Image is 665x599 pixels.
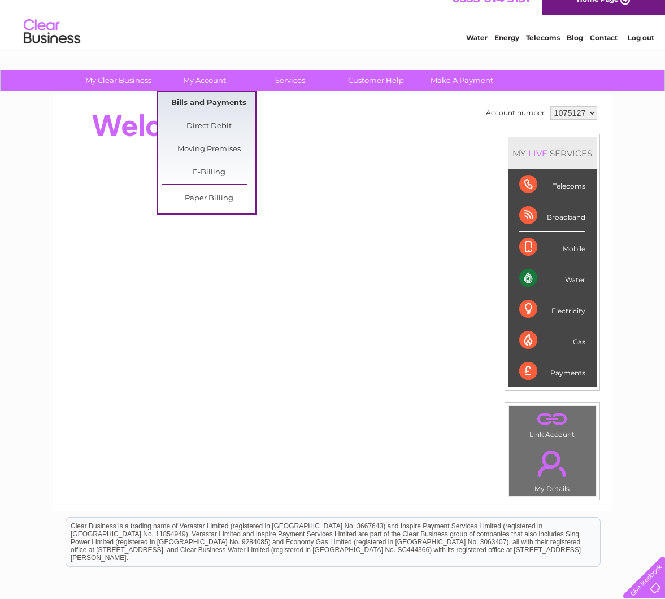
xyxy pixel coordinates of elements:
[162,187,255,210] a: Paper Billing
[512,444,593,483] a: .
[526,48,560,56] a: Telecoms
[519,200,585,231] div: Broadband
[162,138,255,161] a: Moving Premises
[519,169,585,200] div: Telecoms
[162,161,255,184] a: E-Billing
[66,6,600,55] div: Clear Business is a trading name of Verastar Limited (registered in [GEOGRAPHIC_DATA] No. 3667643...
[483,103,547,123] td: Account number
[508,406,596,441] td: Link Account
[329,70,423,91] a: Customer Help
[519,294,585,325] div: Electricity
[567,48,583,56] a: Blog
[508,441,596,496] td: My Details
[519,263,585,294] div: Water
[628,48,654,56] a: Log out
[519,232,585,263] div: Mobile
[158,70,251,91] a: My Account
[415,70,508,91] a: Make A Payment
[72,70,165,91] a: My Clear Business
[508,137,597,169] div: MY SERVICES
[244,70,337,91] a: Services
[512,409,593,429] a: .
[23,29,81,64] img: logo.png
[519,356,585,387] div: Payments
[494,48,519,56] a: Energy
[162,115,255,138] a: Direct Debit
[452,6,530,20] a: 0333 014 3131
[466,48,488,56] a: Water
[590,48,618,56] a: Contact
[162,92,255,115] a: Bills and Payments
[526,148,550,159] div: LIVE
[519,325,585,356] div: Gas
